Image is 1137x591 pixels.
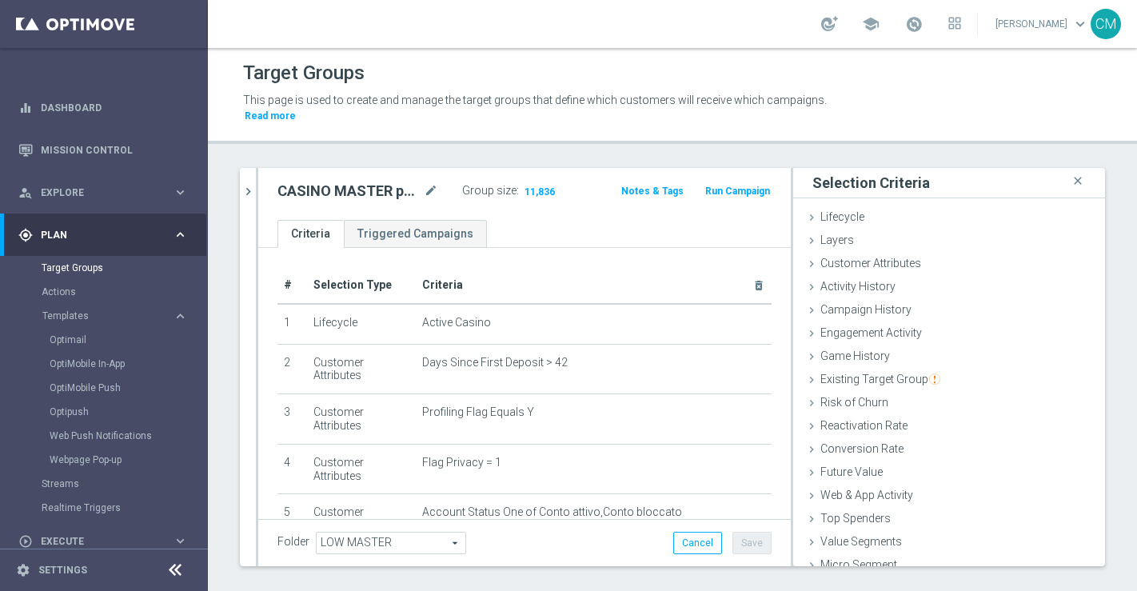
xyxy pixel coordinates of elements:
a: OptiMobile Push [50,381,166,394]
button: Notes & Tags [620,182,685,200]
a: Mission Control [41,129,188,171]
span: Layers [820,234,854,246]
a: Streams [42,477,166,490]
td: Lifecycle [307,304,416,344]
a: Settings [38,565,87,575]
div: Streams [42,472,206,496]
span: Existing Target Group [820,373,940,385]
div: Dashboard [18,86,188,129]
span: Templates [42,311,157,321]
td: Customer Attributes [307,494,416,545]
span: Explore [41,188,173,198]
i: keyboard_arrow_right [173,309,188,324]
a: Criteria [277,220,344,248]
i: delete_forever [752,279,765,292]
span: school [862,15,880,33]
i: person_search [18,186,33,200]
span: Customer Attributes [820,257,921,270]
td: 3 [277,394,307,445]
label: Folder [277,535,309,549]
td: 4 [277,444,307,494]
button: Save [732,532,772,554]
div: Actions [42,280,206,304]
span: Lifecycle [820,210,864,223]
a: Optimail [50,333,166,346]
div: CM [1091,9,1121,39]
label: Group size [462,184,517,198]
i: equalizer [18,101,33,115]
a: Webpage Pop-up [50,453,166,466]
a: Web Push Notifications [50,429,166,442]
div: Plan [18,228,173,242]
button: Mission Control [18,144,189,157]
a: Target Groups [42,262,166,274]
a: [PERSON_NAME]keyboard_arrow_down [994,12,1091,36]
td: 1 [277,304,307,344]
button: Templates keyboard_arrow_right [42,309,189,322]
span: Plan [41,230,173,240]
span: Value Segments [820,535,902,548]
td: 2 [277,344,307,394]
div: Webpage Pop-up [50,448,206,472]
span: Micro Segment [820,558,897,571]
div: Target Groups [42,256,206,280]
div: OptiMobile Push [50,376,206,400]
i: keyboard_arrow_right [173,185,188,200]
span: Campaign History [820,303,912,316]
td: Customer Attributes [307,394,416,445]
span: Profiling Flag Equals Y [422,405,534,419]
button: play_circle_outline Execute keyboard_arrow_right [18,535,189,548]
span: Days Since First Deposit > 42 [422,356,568,369]
span: Account Status One of Conto attivo,Conto bloccato [422,505,682,519]
span: keyboard_arrow_down [1071,15,1089,33]
i: keyboard_arrow_right [173,533,188,549]
i: gps_fixed [18,228,33,242]
span: Engagement Activity [820,326,922,339]
span: Risk of Churn [820,396,888,409]
span: 11,836 [523,186,557,201]
th: # [277,267,307,304]
span: Game History [820,349,890,362]
a: Dashboard [41,86,188,129]
a: OptiMobile In-App [50,357,166,370]
button: gps_fixed Plan keyboard_arrow_right [18,229,189,242]
td: Customer Attributes [307,344,416,394]
span: Web & App Activity [820,489,913,501]
i: chevron_right [241,184,256,199]
span: Flag Privacy = 1 [422,456,501,469]
div: Optimail [50,328,206,352]
button: equalizer Dashboard [18,102,189,114]
h2: CASINO MASTER per bf [277,182,421,201]
i: keyboard_arrow_right [173,227,188,242]
div: Execute [18,534,173,549]
h3: Selection Criteria [812,174,930,192]
span: Activity History [820,280,896,293]
a: Optipush [50,405,166,418]
div: Templates [42,304,206,472]
span: Future Value [820,465,883,478]
span: Criteria [422,278,463,291]
span: This page is used to create and manage the target groups that define which customers will receive... [243,94,827,106]
h1: Target Groups [243,62,365,85]
div: OptiMobile In-App [50,352,206,376]
button: person_search Explore keyboard_arrow_right [18,186,189,199]
span: Conversion Rate [820,442,904,455]
label: : [517,184,519,198]
i: mode_edit [424,182,438,201]
i: settings [16,563,30,577]
button: Read more [243,107,297,125]
th: Selection Type [307,267,416,304]
button: Run Campaign [704,182,772,200]
button: Cancel [673,532,722,554]
a: Actions [42,286,166,298]
div: Realtime Triggers [42,496,206,520]
i: close [1070,170,1086,192]
td: Customer Attributes [307,444,416,494]
div: Templates [42,311,173,321]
